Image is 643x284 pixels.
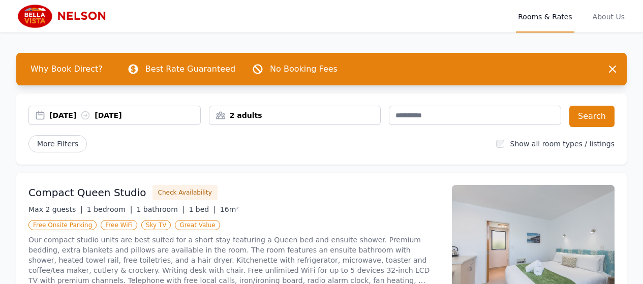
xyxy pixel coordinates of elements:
[209,110,381,120] div: 2 adults
[175,220,220,230] span: Great Value
[141,220,171,230] span: Sky TV
[49,110,200,120] div: [DATE] [DATE]
[28,220,97,230] span: Free Onsite Parking
[145,63,235,75] p: Best Rate Guaranteed
[28,185,146,200] h3: Compact Queen Studio
[87,205,133,213] span: 1 bedroom |
[569,106,615,127] button: Search
[220,205,239,213] span: 16m²
[152,185,218,200] button: Check Availability
[510,140,615,148] label: Show all room types / listings
[136,205,185,213] span: 1 bathroom |
[28,205,83,213] span: Max 2 guests |
[22,59,111,79] span: Why Book Direct?
[101,220,137,230] span: Free WiFi
[28,135,87,152] span: More Filters
[189,205,216,213] span: 1 bed |
[270,63,338,75] p: No Booking Fees
[16,4,114,28] img: Bella Vista Motel Nelson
